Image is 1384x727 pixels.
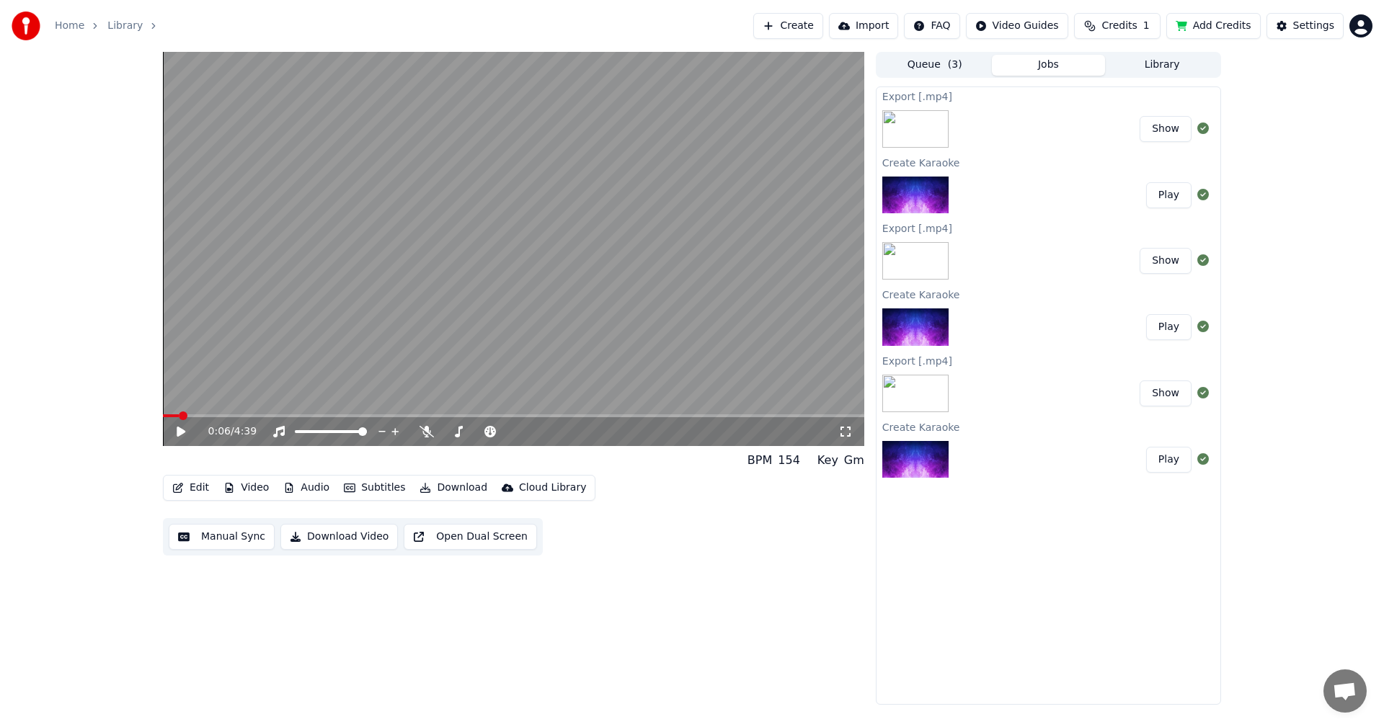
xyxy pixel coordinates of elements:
[877,87,1220,104] div: Export [.mp4]
[280,524,398,550] button: Download Video
[877,418,1220,435] div: Create Karaoke
[519,481,586,495] div: Cloud Library
[1146,447,1192,473] button: Play
[877,219,1220,236] div: Export [.mp4]
[877,352,1220,369] div: Export [.mp4]
[55,19,166,33] nav: breadcrumb
[234,424,257,439] span: 4:39
[1293,19,1334,33] div: Settings
[278,478,335,498] button: Audio
[948,58,962,72] span: ( 3 )
[992,55,1106,76] button: Jobs
[877,285,1220,303] div: Create Karaoke
[414,478,493,498] button: Download
[844,452,864,469] div: Gm
[1140,116,1192,142] button: Show
[966,13,1068,39] button: Video Guides
[208,424,243,439] div: /
[817,452,838,469] div: Key
[1143,19,1150,33] span: 1
[208,424,231,439] span: 0:06
[12,12,40,40] img: youka
[404,524,537,550] button: Open Dual Screen
[878,55,992,76] button: Queue
[167,478,215,498] button: Edit
[1074,13,1161,39] button: Credits1
[748,452,772,469] div: BPM
[218,478,275,498] button: Video
[55,19,84,33] a: Home
[1101,19,1137,33] span: Credits
[778,452,800,469] div: 154
[338,478,411,498] button: Subtitles
[904,13,959,39] button: FAQ
[1140,248,1192,274] button: Show
[1146,314,1192,340] button: Play
[1323,669,1367,713] div: Open chat
[169,524,275,550] button: Manual Sync
[1105,55,1219,76] button: Library
[1267,13,1344,39] button: Settings
[1140,380,1192,406] button: Show
[753,13,823,39] button: Create
[829,13,898,39] button: Import
[877,153,1220,171] div: Create Karaoke
[1146,182,1192,208] button: Play
[1166,13,1261,39] button: Add Credits
[107,19,143,33] a: Library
